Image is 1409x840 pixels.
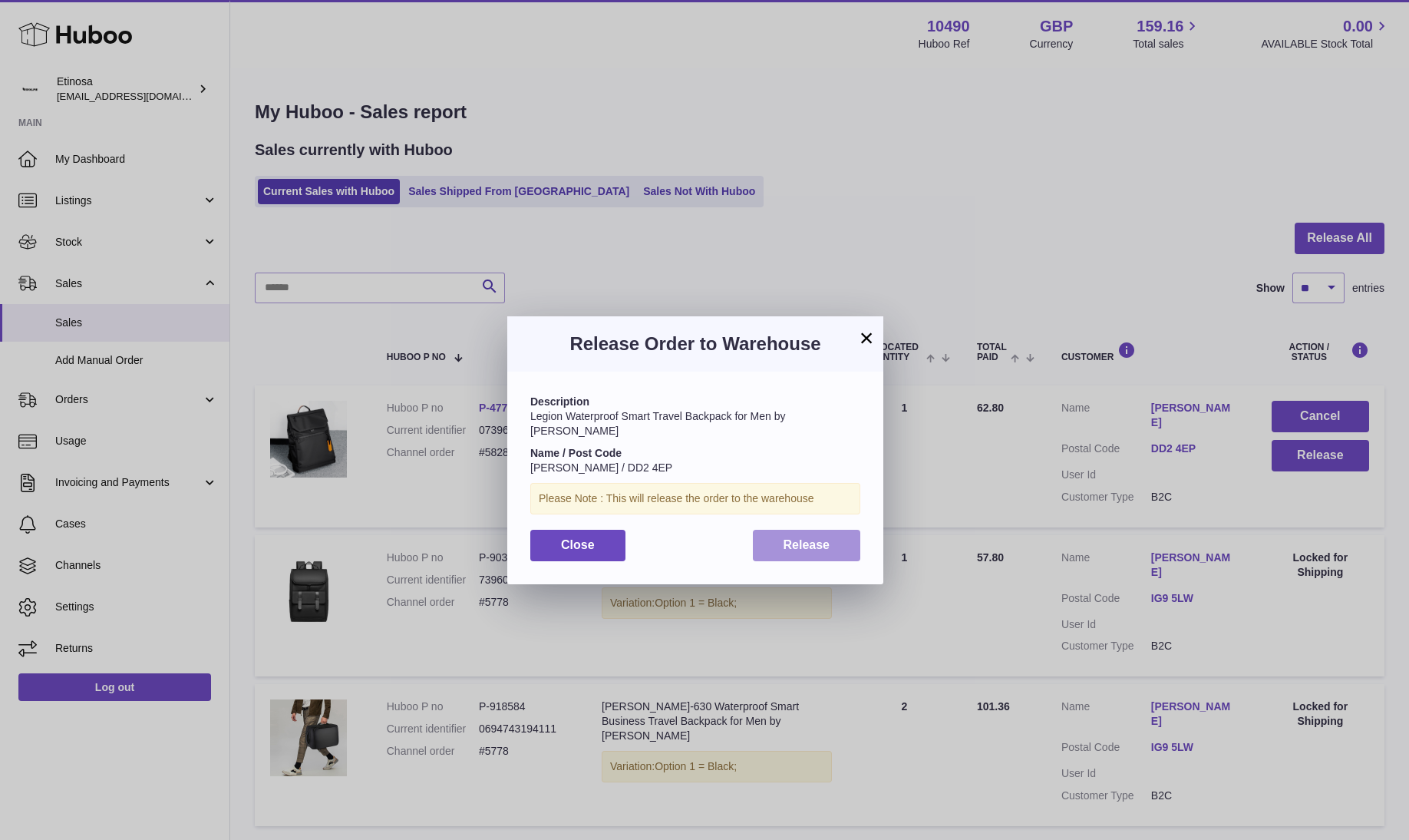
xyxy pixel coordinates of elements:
button: Release [753,530,861,561]
span: [PERSON_NAME] / DD2 4EP [530,461,672,474]
strong: Description [530,395,589,408]
button: Close [530,530,625,561]
button: × [857,329,876,347]
span: Release [784,538,830,551]
span: Close [561,538,595,551]
span: Legion Waterproof Smart Travel Backpack for Men by [PERSON_NAME] [530,410,786,437]
div: Please Note : This will release the order to the warehouse [530,483,860,514]
strong: Name / Post Code [530,447,622,459]
h3: Release Order to Warehouse [530,332,860,356]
